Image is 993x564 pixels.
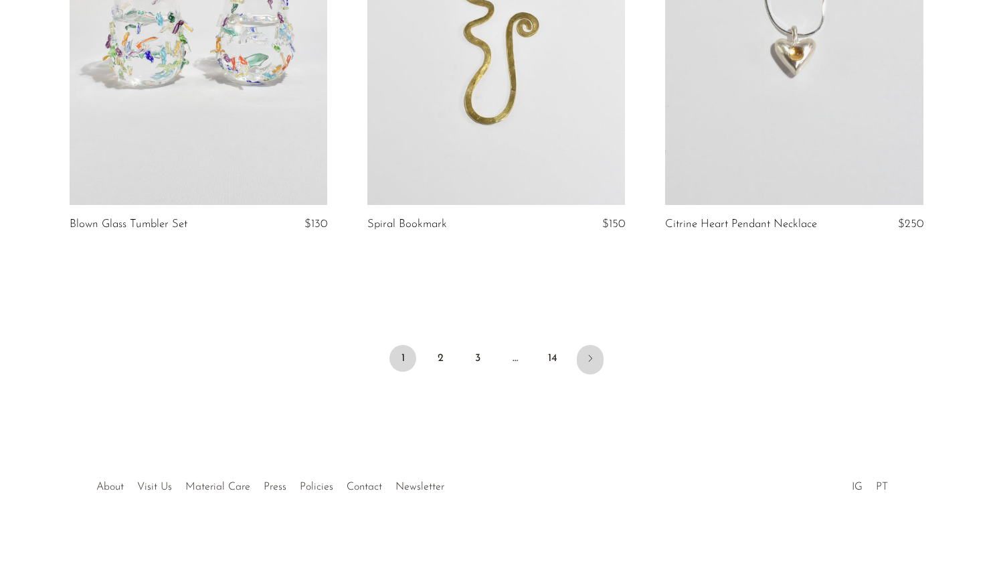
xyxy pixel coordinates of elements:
[367,218,447,230] a: Spiral Bookmark
[300,482,333,492] a: Policies
[70,218,187,230] a: Blown Glass Tumbler Set
[389,345,416,372] span: 1
[845,471,895,496] ul: Social Medias
[539,345,566,372] a: 14
[96,482,124,492] a: About
[427,345,454,372] a: 2
[602,218,625,230] span: $150
[137,482,172,492] a: Visit Us
[90,471,451,496] ul: Quick links
[304,218,327,230] span: $130
[502,345,529,372] span: …
[264,482,286,492] a: Press
[185,482,250,492] a: Material Care
[665,218,817,230] a: Citrine Heart Pendant Necklace
[464,345,491,372] a: 3
[577,345,604,374] a: Next
[898,218,923,230] span: $250
[852,482,863,492] a: IG
[876,482,888,492] a: PT
[347,482,382,492] a: Contact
